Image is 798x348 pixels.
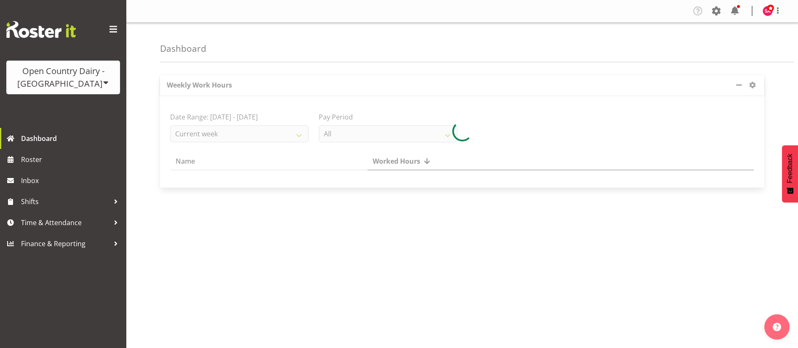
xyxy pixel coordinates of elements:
span: Finance & Reporting [21,237,109,250]
span: Feedback [786,154,794,183]
h4: Dashboard [160,44,206,53]
span: Dashboard [21,132,122,145]
img: help-xxl-2.png [773,323,781,331]
button: Feedback - Show survey [782,145,798,202]
div: Open Country Dairy - [GEOGRAPHIC_DATA] [15,65,112,90]
img: stacey-allen7479.jpg [763,6,773,16]
span: Roster [21,153,122,166]
img: Rosterit website logo [6,21,76,38]
span: Inbox [21,174,122,187]
span: Shifts [21,195,109,208]
span: Time & Attendance [21,216,109,229]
